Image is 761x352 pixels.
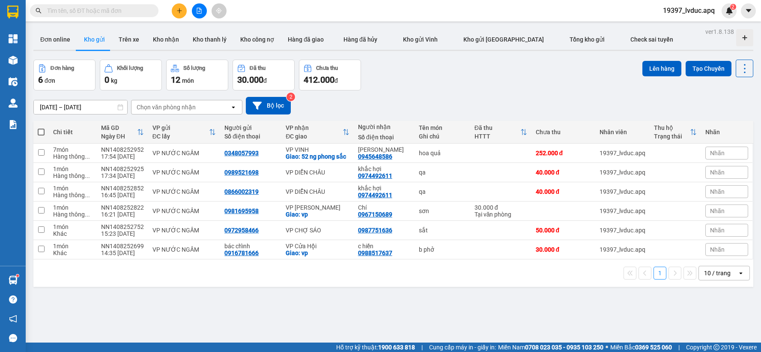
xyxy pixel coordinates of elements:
[358,153,392,160] div: 0945648586
[336,343,415,352] span: Hỗ trợ kỹ thuật:
[600,150,645,156] div: 19397_lvduc.apq
[358,211,392,218] div: 0967150689
[600,208,645,214] div: 19397_lvduc.apq
[38,75,43,85] span: 6
[600,246,645,253] div: 19397_lvduc.apq
[606,346,608,349] span: ⚪️
[16,274,19,277] sup: 1
[53,165,93,172] div: 1 món
[101,172,144,179] div: 17:34 [DATE]
[104,75,109,85] span: 0
[36,8,42,14] span: search
[53,185,93,192] div: 1 món
[53,153,93,160] div: Hàng thông thường
[475,133,520,140] div: HTTT
[152,124,209,131] div: VP gửi
[53,250,93,256] div: Khác
[286,188,349,195] div: VP DIỄN CHÂU
[710,208,725,214] span: Nhãn
[419,124,466,131] div: Tên món
[53,172,93,179] div: Hàng thông thường
[654,267,666,280] button: 1
[730,4,736,10] sup: 2
[237,75,263,85] span: 30.000
[224,124,277,131] div: Người gửi
[419,150,466,156] div: hoa quả
[250,65,266,71] div: Đã thu
[737,270,744,277] svg: open
[745,7,752,15] span: caret-down
[642,61,681,76] button: Lên hàng
[475,211,527,218] div: Tại văn phòng
[600,188,645,195] div: 19397_lvduc.apq
[378,344,415,351] strong: 1900 633 818
[152,246,216,253] div: VP NƯỚC NGẦM
[654,133,690,140] div: Trạng thái
[224,227,259,234] div: 0972958466
[51,65,74,71] div: Đơn hàng
[710,169,725,176] span: Nhãn
[9,334,17,342] span: message
[316,65,338,71] div: Chưa thu
[741,3,756,18] button: caret-down
[536,129,591,135] div: Chưa thu
[286,146,349,153] div: VP VINH
[570,36,605,43] span: Tổng kho gửi
[152,133,209,140] div: ĐC lấy
[101,133,137,140] div: Ngày ĐH
[358,134,410,141] div: Số điện thoại
[171,75,180,85] span: 12
[358,192,392,199] div: 0974492611
[152,169,216,176] div: VP NƯỚC NGẦM
[9,99,18,108] img: warehouse-icon
[34,100,127,114] input: Select a date range.
[97,121,148,144] th: Toggle SortBy
[101,204,144,211] div: NN1408252822
[286,211,349,218] div: Giao: vp
[146,29,186,50] button: Kho nhận
[152,227,216,234] div: VP NƯỚC NGẦM
[710,188,725,195] span: Nhãn
[246,97,291,114] button: Bộ lọc
[101,223,144,230] div: NN1408252752
[101,211,144,218] div: 16:21 [DATE]
[85,172,90,179] span: ...
[731,4,734,10] span: 2
[100,60,162,90] button: Khối lượng0kg
[470,121,531,144] th: Toggle SortBy
[286,153,349,160] div: Giao: 52 ng phong sắc
[525,344,603,351] strong: 0708 023 035 - 0935 103 250
[9,56,18,65] img: warehouse-icon
[358,146,410,153] div: hà thắng
[475,124,520,131] div: Đã thu
[358,172,392,179] div: 0974492611
[111,77,117,84] span: kg
[152,150,216,156] div: VP NƯỚC NGẦM
[429,343,496,352] span: Cung cấp máy in - giấy in:
[233,60,295,90] button: Đã thu30.000đ
[286,204,349,211] div: VP [PERSON_NAME]
[148,121,221,144] th: Toggle SortBy
[463,36,544,43] span: Kho gửi [GEOGRAPHIC_DATA]
[536,227,591,234] div: 50.000 đ
[101,250,144,256] div: 14:35 [DATE]
[475,204,527,211] div: 30.000 đ
[45,77,55,84] span: đơn
[419,246,466,253] div: b phở
[85,153,90,160] span: ...
[358,185,410,192] div: khắc hợi
[736,29,753,46] div: Tạo kho hàng mới
[630,36,673,43] span: Check sai tuyến
[224,133,277,140] div: Số điện thoại
[152,208,216,214] div: VP NƯỚC NGẦM
[600,169,645,176] div: 19397_lvduc.apq
[334,77,338,84] span: đ
[101,185,144,192] div: NN1408252852
[713,344,719,350] span: copyright
[224,250,259,256] div: 0916781666
[224,208,259,214] div: 0981695958
[419,227,466,234] div: sắt
[498,343,603,352] span: Miền Nam
[421,343,423,352] span: |
[101,153,144,160] div: 17:54 [DATE]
